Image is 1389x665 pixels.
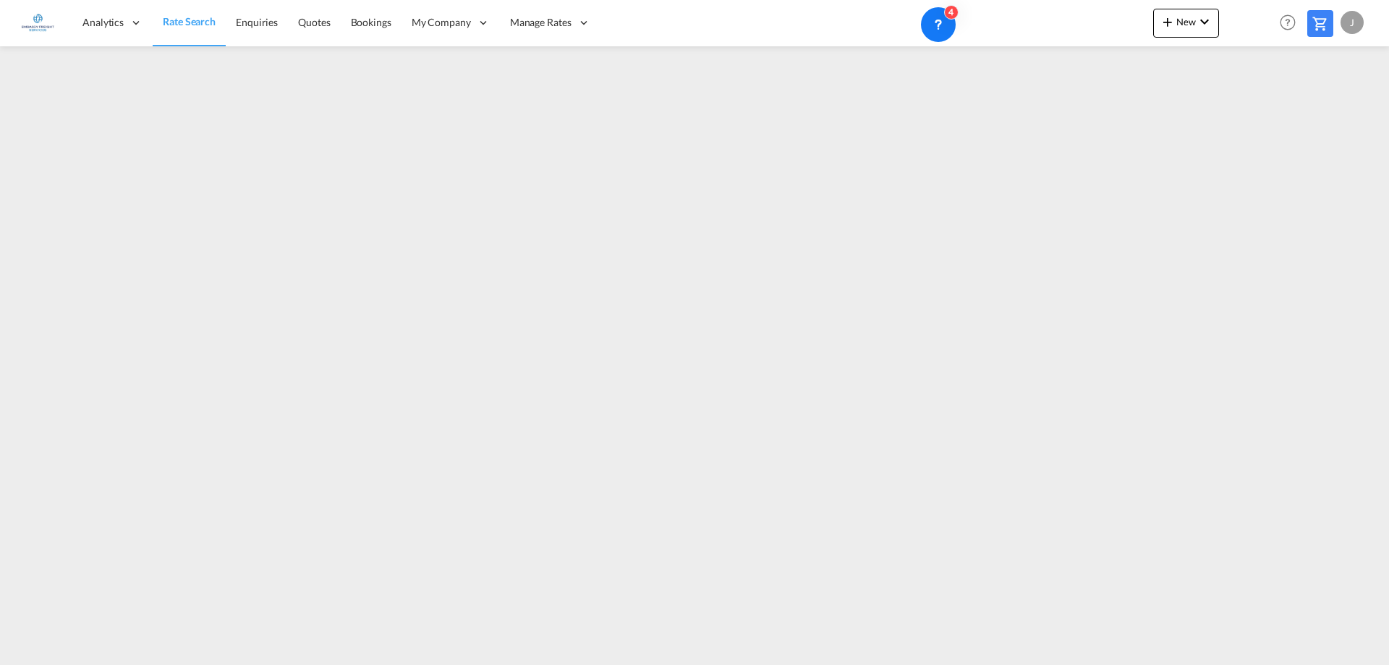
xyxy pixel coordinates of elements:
[298,16,330,28] span: Quotes
[351,16,391,28] span: Bookings
[412,15,471,30] span: My Company
[1159,16,1213,27] span: New
[1159,13,1176,30] md-icon: icon-plus 400-fg
[1153,9,1219,38] button: icon-plus 400-fgNewicon-chevron-down
[236,16,278,28] span: Enquiries
[1275,10,1300,35] span: Help
[1341,11,1364,34] div: J
[82,15,124,30] span: Analytics
[1275,10,1307,36] div: Help
[510,15,572,30] span: Manage Rates
[1196,13,1213,30] md-icon: icon-chevron-down
[163,15,216,27] span: Rate Search
[22,7,54,39] img: e1326340b7c511ef854e8d6a806141ad.jpg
